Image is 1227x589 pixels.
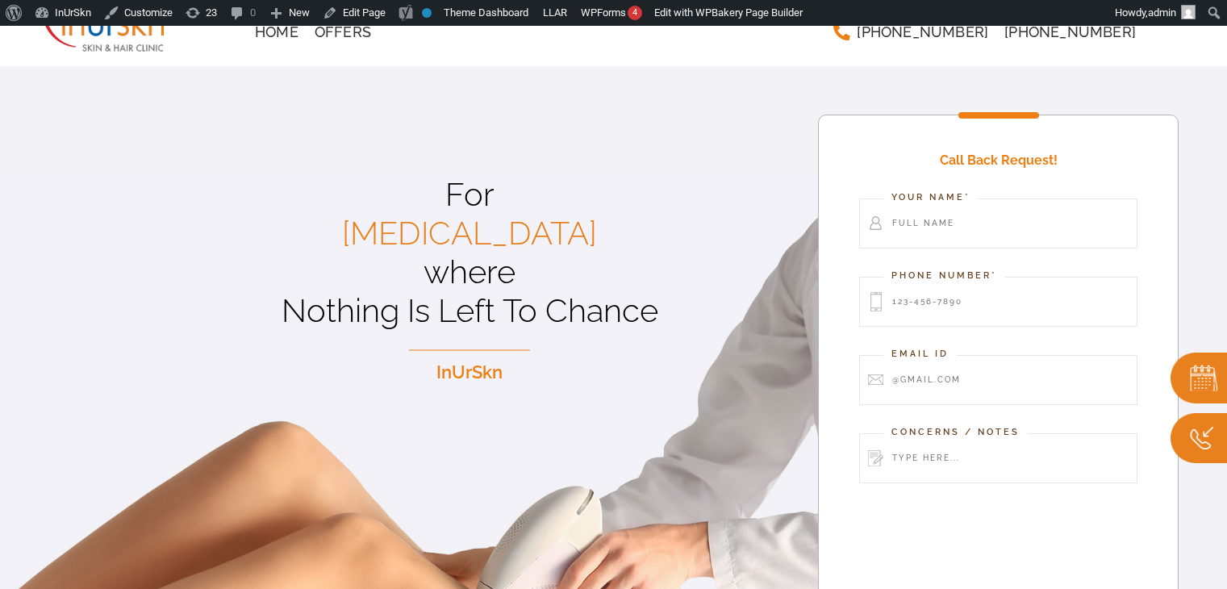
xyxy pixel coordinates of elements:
[1148,6,1176,19] span: admin
[824,16,996,48] a: [PHONE_NUMBER]
[1171,353,1227,403] img: book.png
[883,425,1028,440] label: Concerns / Notes
[883,269,1005,283] label: Phone Number*
[859,140,1137,182] h4: Call Back Request!
[121,358,818,386] p: InUrSkn
[1004,25,1136,40] span: [PHONE_NUMBER]
[628,6,642,20] div: 4
[859,512,1104,574] iframe: reCAPTCHA
[859,355,1137,405] input: @gmail.com
[996,16,1144,48] a: [PHONE_NUMBER]
[247,16,307,48] a: Home
[857,25,988,40] span: [PHONE_NUMBER]
[315,25,371,40] span: Offers
[307,16,379,48] a: Offers
[422,8,432,18] div: No index
[255,25,298,40] span: Home
[883,190,979,205] label: Your Name*
[859,277,1137,327] input: 123-456-7890
[883,347,957,361] label: Email Id
[859,198,1137,249] input: Full Name
[342,214,597,252] span: [MEDICAL_DATA]
[859,433,1137,483] input: Type here...
[121,175,818,330] p: For where Nothing Is Left To Chance
[1171,413,1227,464] img: Callc.png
